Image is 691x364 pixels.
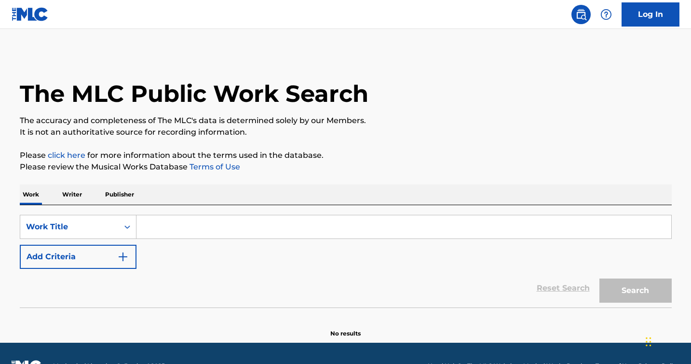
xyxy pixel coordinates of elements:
[646,327,651,356] div: Arrastrar
[20,115,672,126] p: The accuracy and completeness of The MLC's data is determined solely by our Members.
[575,9,587,20] img: search
[643,318,691,364] iframe: Chat Widget
[643,318,691,364] div: Widget de chat
[12,7,49,21] img: MLC Logo
[26,221,113,233] div: Work Title
[20,79,368,108] h1: The MLC Public Work Search
[20,126,672,138] p: It is not an authoritative source for recording information.
[20,184,42,205] p: Work
[20,245,136,269] button: Add Criteria
[20,150,672,161] p: Please for more information about the terms used in the database.
[48,151,85,160] a: click here
[117,251,129,263] img: 9d2ae6d4665cec9f34b9.svg
[600,9,612,20] img: help
[188,162,240,171] a: Terms of Use
[20,215,672,308] form: Search Form
[596,5,616,24] div: Help
[102,184,137,205] p: Publisher
[330,318,361,338] p: No results
[59,184,85,205] p: Writer
[622,2,679,27] a: Log In
[571,5,591,24] a: Public Search
[20,161,672,173] p: Please review the Musical Works Database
